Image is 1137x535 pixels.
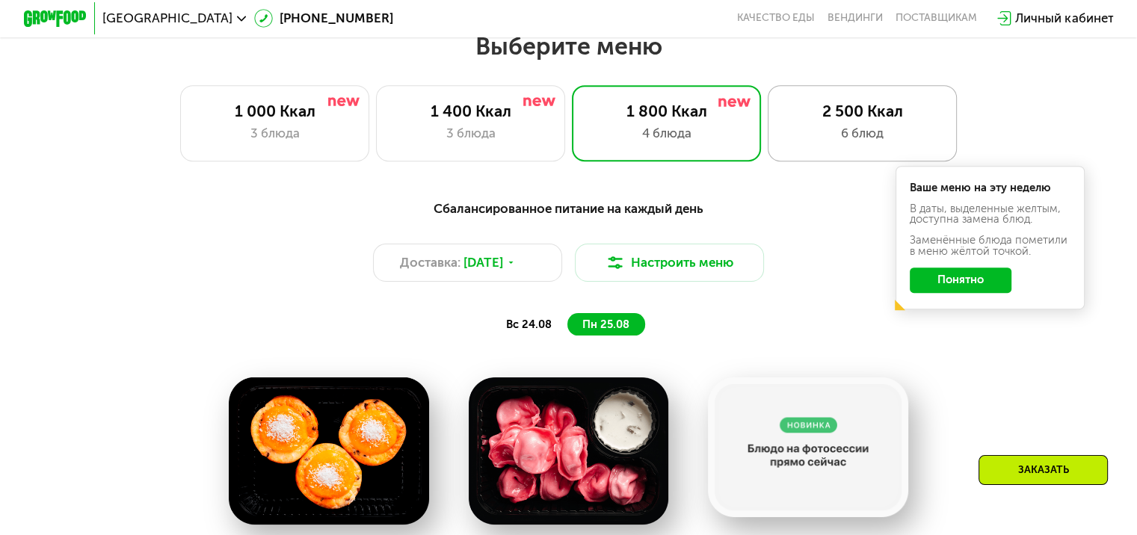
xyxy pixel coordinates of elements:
[51,31,1087,61] h2: Выберите меню
[463,253,503,272] span: [DATE]
[910,267,1011,293] button: Понятно
[197,102,353,120] div: 1 000 Ккал
[1015,9,1113,28] div: Личный кабинет
[910,203,1071,226] div: В даты, выделенные желтым, доступна замена блюд.
[101,199,1036,218] div: Сбалансированное питание на каждый день
[588,102,745,120] div: 1 800 Ккал
[197,124,353,143] div: 3 блюда
[582,318,629,331] span: пн 25.08
[979,455,1108,485] div: Заказать
[506,318,552,331] span: вс 24.08
[392,102,549,120] div: 1 400 Ккал
[784,102,940,120] div: 2 500 Ккал
[588,124,745,143] div: 4 блюда
[400,253,460,272] span: Доставка:
[910,235,1071,257] div: Заменённые блюда пометили в меню жёлтой точкой.
[828,12,883,25] a: Вендинги
[254,9,393,28] a: [PHONE_NUMBER]
[896,12,977,25] div: поставщикам
[102,12,232,25] span: [GEOGRAPHIC_DATA]
[392,124,549,143] div: 3 блюда
[575,244,765,282] button: Настроить меню
[910,182,1071,194] div: Ваше меню на эту неделю
[737,12,815,25] a: Качество еды
[784,124,940,143] div: 6 блюд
